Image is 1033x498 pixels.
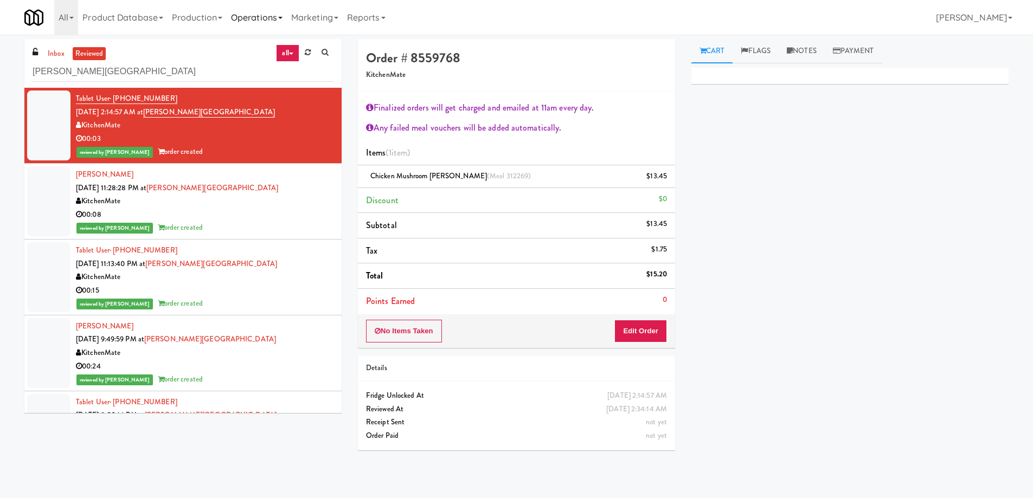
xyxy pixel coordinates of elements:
[366,100,667,116] div: Finalized orders will get charged and emailed at 11am every day.
[691,39,733,63] a: Cart
[76,132,333,146] div: 00:03
[646,268,667,281] div: $15.20
[145,410,277,420] a: [PERSON_NAME][GEOGRAPHIC_DATA]
[24,164,342,240] li: [PERSON_NAME][DATE] 11:28:28 PM at[PERSON_NAME][GEOGRAPHIC_DATA]KitchenMate00:08reviewed by [PERS...
[366,51,667,65] h4: Order # 8559768
[76,397,177,407] a: Tablet User· [PHONE_NUMBER]
[606,403,667,416] div: [DATE] 2:34:14 AM
[73,47,106,61] a: reviewed
[366,295,415,307] span: Points Earned
[76,299,153,309] span: reviewed by [PERSON_NAME]
[110,397,177,407] span: · [PHONE_NUMBER]
[366,146,410,159] span: Items
[825,39,882,63] a: Payment
[76,195,333,208] div: KitchenMate
[76,346,333,360] div: KitchenMate
[366,120,667,136] div: Any failed meal vouchers will be added automatically.
[33,62,333,82] input: Search vision orders
[24,315,342,391] li: [PERSON_NAME][DATE] 9:49:59 PM at[PERSON_NAME][GEOGRAPHIC_DATA]KitchenMate00:24reviewed by [PERSO...
[366,429,667,443] div: Order Paid
[366,244,377,257] span: Tax
[76,284,333,297] div: 00:15
[110,93,177,104] span: · [PHONE_NUMBER]
[158,146,203,157] span: order created
[370,171,531,181] span: Chicken Mushroom [PERSON_NAME]
[366,361,667,375] div: Details
[366,269,383,282] span: Total
[76,245,177,255] a: Tablet User· [PHONE_NUMBER]
[646,217,667,231] div: $13.45
[386,146,410,159] span: (1 )
[145,258,277,269] a: [PERSON_NAME][GEOGRAPHIC_DATA]
[76,270,333,284] div: KitchenMate
[146,183,278,193] a: [PERSON_NAME][GEOGRAPHIC_DATA]
[76,258,145,269] span: [DATE] 11:13:40 PM at
[276,44,299,62] a: all
[76,410,145,420] span: [DATE] 8:00:14 PM at
[76,107,143,117] span: [DATE] 2:14:57 AM at
[76,360,333,373] div: 00:24
[45,47,67,61] a: inbox
[158,222,203,232] span: order created
[733,39,779,63] a: Flags
[76,169,133,179] a: [PERSON_NAME]
[366,219,397,231] span: Subtotal
[76,321,133,331] a: [PERSON_NAME]
[614,320,667,342] button: Edit Order
[110,245,177,255] span: · [PHONE_NUMBER]
[24,391,342,467] li: Tablet User· [PHONE_NUMBER][DATE] 8:00:14 PM at[PERSON_NAME][GEOGRAPHIC_DATA]KitchenMate00:56revi...
[76,223,153,234] span: reviewed by [PERSON_NAME]
[76,93,177,104] a: Tablet User· [PHONE_NUMBER]
[76,208,333,222] div: 00:08
[366,403,667,416] div: Reviewed At
[487,171,531,181] span: (Meal 312269)
[646,430,667,441] span: not yet
[663,293,667,307] div: 0
[76,183,146,193] span: [DATE] 11:28:28 PM at
[651,243,667,256] div: $1.75
[144,334,276,344] a: [PERSON_NAME][GEOGRAPHIC_DATA]
[24,8,43,27] img: Micromart
[366,194,399,206] span: Discount
[366,416,667,429] div: Receipt Sent
[24,88,342,164] li: Tablet User· [PHONE_NUMBER][DATE] 2:14:57 AM at[PERSON_NAME][GEOGRAPHIC_DATA]KitchenMate00:03revi...
[646,170,667,183] div: $13.45
[779,39,825,63] a: Notes
[76,119,333,132] div: KitchenMate
[76,374,153,385] span: reviewed by [PERSON_NAME]
[366,320,442,342] button: No Items Taken
[24,240,342,315] li: Tablet User· [PHONE_NUMBER][DATE] 11:13:40 PM at[PERSON_NAME][GEOGRAPHIC_DATA]KitchenMate00:15rev...
[607,389,667,403] div: [DATE] 2:14:57 AM
[366,389,667,403] div: Fridge Unlocked At
[646,417,667,427] span: not yet
[158,374,203,384] span: order created
[76,334,144,344] span: [DATE] 9:49:59 PM at
[76,147,153,158] span: reviewed by [PERSON_NAME]
[366,71,667,79] h5: KitchenMate
[158,298,203,308] span: order created
[392,146,407,159] ng-pluralize: item
[143,107,275,118] a: [PERSON_NAME][GEOGRAPHIC_DATA]
[659,192,667,206] div: $0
